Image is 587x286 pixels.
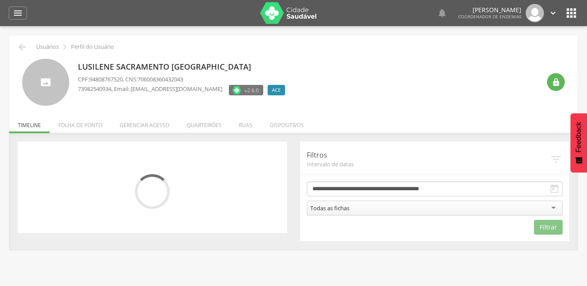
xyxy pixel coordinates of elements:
span: 73982540934 [78,85,111,93]
i: Voltar [17,42,27,52]
i:  [13,8,23,18]
button: Filtrar [534,220,563,235]
i:  [564,6,578,20]
button: Feedback - Mostrar pesquisa [570,113,587,172]
i:  [549,184,560,194]
i:  [550,153,563,166]
i:  [552,78,560,87]
i:  [60,42,70,52]
span: Intervalo de datas [307,160,550,168]
p: Filtros [307,150,550,160]
div: Todas as fichas [310,204,349,212]
p: Usuários [36,44,59,50]
span: Feedback [575,122,583,152]
p: [PERSON_NAME] [458,7,521,13]
p: CPF: , CNS: [78,75,289,84]
div: Resetar senha [547,73,565,91]
span: ACE [272,87,281,94]
span: Coordenador de Endemias [458,13,521,20]
a:  [548,4,558,22]
p: , Email: [EMAIL_ADDRESS][DOMAIN_NAME] [78,85,222,93]
span: 94808767520 [89,75,123,83]
li: Ruas [230,113,261,133]
span: v2.6.0 [245,86,259,94]
a:  [437,4,447,22]
p: Perfil do Usuário [71,44,114,50]
span: 706008360432043 [138,75,183,83]
p: Lusilene Sacramento [GEOGRAPHIC_DATA] [78,61,289,73]
i:  [437,8,447,18]
li: Quarteirões [178,113,230,133]
i:  [548,8,558,18]
li: Folha de ponto [50,113,111,133]
label: Versão do aplicativo [229,85,263,95]
li: Dispositivos [261,113,312,133]
li: Gerenciar acesso [111,113,178,133]
a:  [9,7,27,20]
